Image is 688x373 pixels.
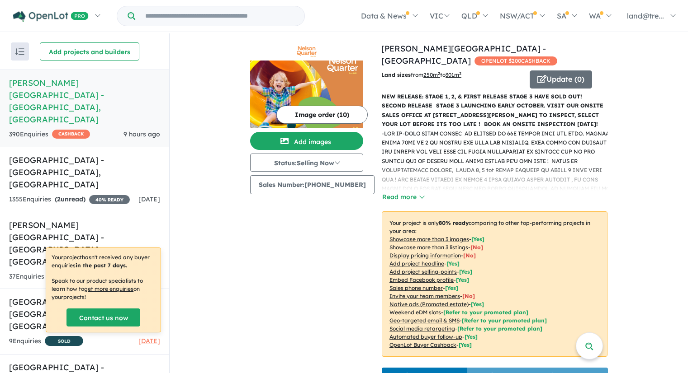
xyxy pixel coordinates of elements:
u: Automated buyer follow-up [389,333,462,340]
u: get more enquiries [84,285,133,292]
u: 250 m [423,71,440,78]
div: 390 Enquir ies [9,129,90,140]
span: [DATE] [138,195,160,203]
u: Embed Facebook profile [389,276,454,283]
img: sort.svg [15,48,24,55]
div: 9 Enquir ies [9,336,83,347]
a: [PERSON_NAME][GEOGRAPHIC_DATA] - [GEOGRAPHIC_DATA] [381,43,546,66]
span: 40 % READY [89,195,130,204]
button: Read more [382,192,424,202]
span: [ No ] [470,244,483,251]
u: Geo-targeted email & SMS [389,317,460,324]
u: Social media retargeting [389,325,455,332]
p: Your project is only comparing to other top-performing projects in your area: - - - - - - - - - -... [382,211,607,357]
input: Try estate name, suburb, builder or developer [137,6,303,26]
span: [Refer to your promoted plan] [443,309,528,316]
u: OpenLot Buyer Cashback [389,341,456,348]
u: 301 m [446,71,461,78]
u: Native ads (Promoted estate) [389,301,469,308]
span: 9 hours ago [123,130,160,138]
p: NEW RELEASE: STAGE 1, 2, & FIRST RELEASE STAGE 3 HAVE SOLD OUT! SECOND RELEASE STAGE 3 LAUNCHING ... [382,92,607,129]
h5: [GEOGRAPHIC_DATA] - [GEOGRAPHIC_DATA] , [GEOGRAPHIC_DATA] [9,154,160,191]
span: [ Yes ] [456,276,469,283]
a: Nelson Quarter Estate - Box Hill LogoNelson Quarter Estate - Box Hill [250,42,363,128]
img: Openlot PRO Logo White [13,11,89,22]
span: [Refer to your promoted plan] [462,317,547,324]
span: [Refer to your promoted plan] [457,325,542,332]
span: CASHBACK [52,130,90,139]
span: [ No ] [463,252,476,259]
img: Nelson Quarter Estate - Box Hill [250,61,363,128]
button: Add projects and builders [40,42,139,61]
span: [Yes] [465,333,478,340]
span: [ No ] [462,293,475,299]
u: Showcase more than 3 images [389,236,469,242]
sup: 2 [459,71,461,76]
span: [ Yes ] [446,260,460,267]
span: land@tre... [627,11,664,20]
b: in the past 7 days. [76,262,127,269]
a: Contact us now [66,308,140,326]
h5: [PERSON_NAME][GEOGRAPHIC_DATA] - [GEOGRAPHIC_DATA] , [GEOGRAPHIC_DATA] [9,77,160,126]
p: from [381,70,523,79]
button: Sales Number:[PHONE_NUMBER] [250,175,375,194]
h5: [PERSON_NAME] [GEOGRAPHIC_DATA] - [GEOGRAPHIC_DATA] , [GEOGRAPHIC_DATA] [9,219,160,268]
u: Sales phone number [389,284,443,291]
h5: [GEOGRAPHIC_DATA] - [GEOGRAPHIC_DATA] , [GEOGRAPHIC_DATA] [9,296,160,332]
span: 2 [57,195,61,203]
img: Nelson Quarter Estate - Box Hill Logo [254,46,360,57]
span: [ Yes ] [471,236,484,242]
button: Status:Selling Now [250,154,363,172]
sup: 2 [438,71,440,76]
span: [Yes] [459,341,472,348]
b: 80 % ready [439,219,469,226]
span: OPENLOT $ 200 CASHBACK [474,56,557,65]
u: Display pricing information [389,252,461,259]
p: - LOR IP-DOLO SITAM CONSEC AD ELITSED DO 66E TEMPOR INCI UTL ETDO. MAGNAAL ENIMA 70MI VE 2 QU NOS... [382,129,615,304]
span: [Yes] [471,301,484,308]
p: Your project hasn't received any buyer enquiries [52,253,155,270]
button: Image order (10) [276,106,368,124]
strong: ( unread) [55,195,85,203]
u: Add project selling-points [389,268,457,275]
span: SOLD [45,336,83,346]
div: 37 Enquir ies [9,271,88,282]
div: 1355 Enquir ies [9,194,130,205]
u: Invite your team members [389,293,460,299]
u: Showcase more than 3 listings [389,244,468,251]
span: [ Yes ] [445,284,458,291]
span: to [440,71,461,78]
p: Speak to our product specialists to learn how to on your projects ! [52,277,155,301]
span: [DATE] [138,337,160,345]
u: Add project headline [389,260,444,267]
u: Weekend eDM slots [389,309,441,316]
b: Land sizes [381,71,411,78]
button: Update (0) [530,70,592,89]
span: [ Yes ] [459,268,472,275]
button: Add images [250,132,363,150]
